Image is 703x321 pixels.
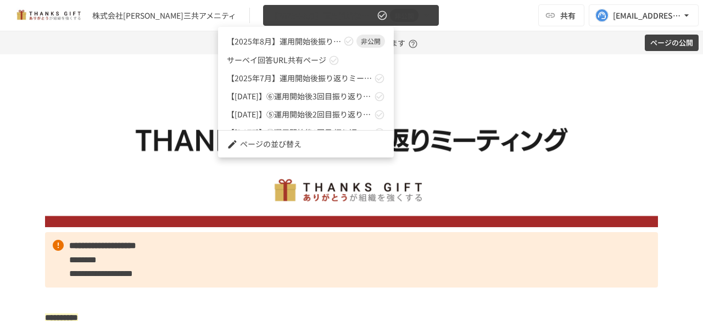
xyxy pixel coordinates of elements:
[356,36,385,46] span: 非公開
[227,36,341,47] span: 【2025年8月】運用開始後振り返りミーティング
[218,135,394,153] li: ページの並び替え
[227,72,372,84] span: 【2025年7月】運用開始後振り返りミーティング
[227,109,372,120] span: 【[DATE]】⑤運用開始後2回目振り返りMTG
[227,91,372,102] span: 【[DATE]】⑥運用開始後3回目振り返りMTG
[227,127,372,138] span: 【[DATE]】④運用開始後1回目 振り返りMTG
[227,54,326,66] span: サーベイ回答URL共有ページ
